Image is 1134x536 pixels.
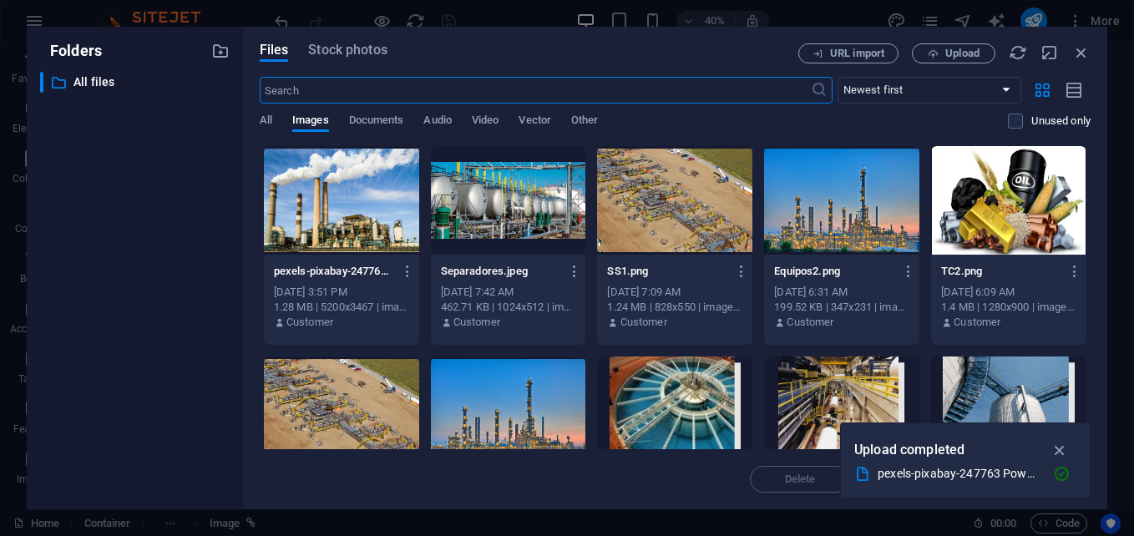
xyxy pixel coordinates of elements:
[954,315,1000,330] p: Customer
[40,72,43,93] div: ​
[607,300,742,315] div: 1.24 MB | 828x550 | image/png
[519,110,551,134] span: Vector
[308,40,387,60] span: Stock photos
[472,110,499,134] span: Video
[274,300,409,315] div: 1.28 MB | 5200x3467 | image/jpeg
[1009,43,1027,62] i: Reload
[274,264,393,279] p: pexels-pixabay-247763PowerPlant-_BxgWpxtyFioHEzkinauyw.jpg
[441,264,560,279] p: Separadores.jpeg
[423,110,451,134] span: Audio
[620,315,667,330] p: Customer
[945,48,980,58] span: Upload
[441,285,576,300] div: [DATE] 7:42 AM
[830,48,884,58] span: URL import
[878,464,1040,483] div: pexels-pixabay-247763 Power Plant.jpg
[260,40,289,60] span: Files
[260,77,811,104] input: Search
[941,285,1076,300] div: [DATE] 6:09 AM
[912,43,995,63] button: Upload
[941,300,1076,315] div: 1.4 MB | 1280x900 | image/png
[441,300,576,315] div: 462.71 KB | 1024x512 | image/jpeg
[854,439,964,461] p: Upload completed
[1031,114,1091,129] p: Displays only files that are not in use on the website. Files added during this session can still...
[774,264,894,279] p: Equipos2.png
[607,264,726,279] p: SS1.png
[798,43,899,63] button: URL import
[211,42,230,60] i: Create new folder
[453,315,500,330] p: Customer
[286,315,333,330] p: Customer
[787,315,833,330] p: Customer
[774,300,909,315] div: 199.52 KB | 347x231 | image/png
[774,285,909,300] div: [DATE] 6:31 AM
[349,110,404,134] span: Documents
[260,110,272,134] span: All
[73,73,199,92] p: All files
[941,264,1061,279] p: TC2.png
[274,285,409,300] div: [DATE] 3:51 PM
[292,110,329,134] span: Images
[40,40,102,62] p: Folders
[571,110,598,134] span: Other
[607,285,742,300] div: [DATE] 7:09 AM
[1040,43,1059,62] i: Minimize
